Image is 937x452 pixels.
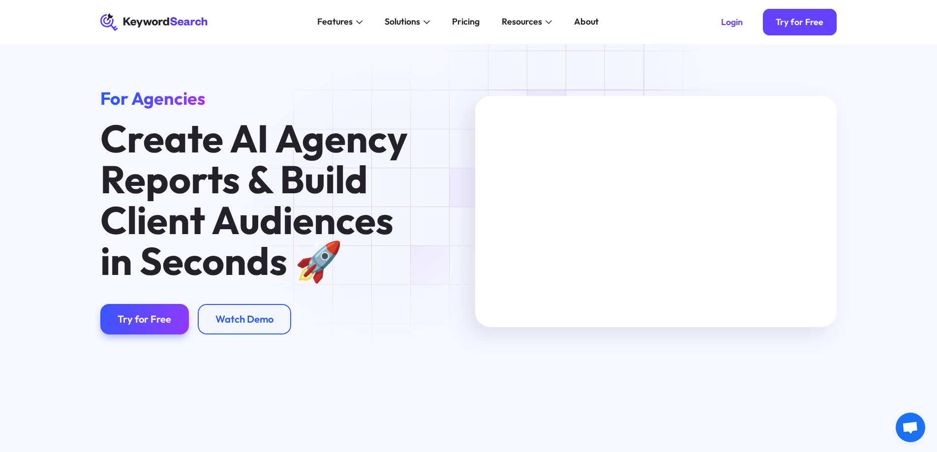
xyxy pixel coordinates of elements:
[763,9,837,35] a: Try for Free
[708,9,756,35] a: Login
[574,15,599,29] div: About
[100,87,205,109] span: For Agencies
[215,313,273,325] div: Watch Demo
[118,313,171,325] div: Try for Free
[568,13,605,31] a: About
[317,15,353,29] div: Features
[475,96,837,327] iframe: KeywordSearch Agency Reports
[896,413,925,442] div: Open chat
[385,15,420,29] div: Solutions
[721,17,743,28] div: Login
[100,118,418,282] h1: Create AI Agency Reports & Build Client Audiences in Seconds 🚀
[776,17,823,28] div: Try for Free
[446,13,486,31] a: Pricing
[100,304,189,335] a: Try for Free
[502,15,542,29] div: Resources
[452,15,480,29] div: Pricing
